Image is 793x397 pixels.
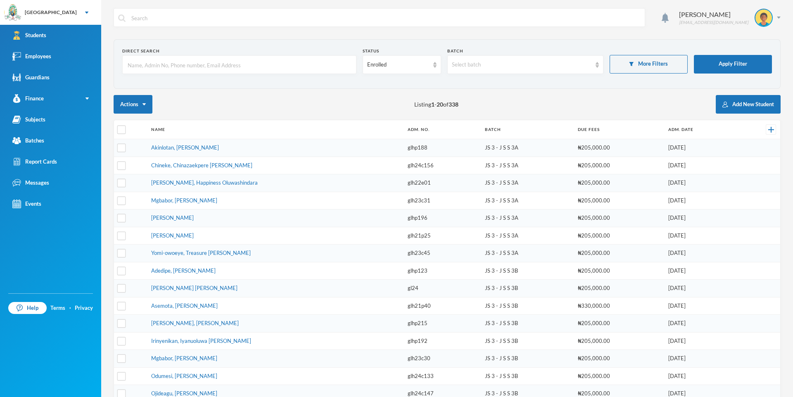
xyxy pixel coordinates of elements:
[404,192,481,209] td: glh23c31
[679,19,748,26] div: [EMAIL_ADDRESS][DOMAIN_NAME]
[414,100,458,109] span: Listing - of
[363,48,441,54] div: Status
[151,232,194,239] a: [PERSON_NAME]
[481,209,574,227] td: JS 3 - J S S 3A
[404,315,481,333] td: glhp215
[664,245,739,262] td: [DATE]
[437,101,443,108] b: 20
[768,127,774,133] img: +
[12,157,57,166] div: Report Cards
[694,55,772,74] button: Apply Filter
[404,280,481,297] td: gl24
[151,390,217,397] a: Ojideagu, [PERSON_NAME]
[151,144,219,151] a: Akinlotan, [PERSON_NAME]
[679,10,748,19] div: [PERSON_NAME]
[151,197,217,204] a: Mgbabor, [PERSON_NAME]
[12,115,45,124] div: Subjects
[481,350,574,368] td: JS 3 - J S S 3B
[481,315,574,333] td: JS 3 - J S S 3B
[574,350,664,368] td: ₦205,000.00
[755,10,772,26] img: STUDENT
[431,101,434,108] b: 1
[147,120,403,139] th: Name
[12,52,51,61] div: Employees
[12,73,50,82] div: Guardians
[481,262,574,280] td: JS 3 - J S S 3B
[664,315,739,333] td: [DATE]
[574,174,664,192] td: ₦205,000.00
[574,332,664,350] td: ₦205,000.00
[664,280,739,297] td: [DATE]
[5,5,21,21] img: logo
[664,262,739,280] td: [DATE]
[69,304,71,312] div: ·
[481,157,574,174] td: JS 3 - J S S 3A
[404,367,481,385] td: glh24c133
[12,178,49,187] div: Messages
[12,136,44,145] div: Batches
[12,31,46,40] div: Students
[151,285,237,291] a: [PERSON_NAME] [PERSON_NAME]
[574,209,664,227] td: ₦205,000.00
[481,332,574,350] td: JS 3 - J S S 3B
[481,174,574,192] td: JS 3 - J S S 3A
[404,174,481,192] td: glh22e01
[664,350,739,368] td: [DATE]
[664,192,739,209] td: [DATE]
[50,304,65,312] a: Terms
[664,209,739,227] td: [DATE]
[716,95,781,114] button: Add New Student
[404,209,481,227] td: glhp196
[574,367,664,385] td: ₦205,000.00
[610,55,688,74] button: More Filters
[404,262,481,280] td: glhp123
[151,373,217,379] a: Odumesi, [PERSON_NAME]
[404,245,481,262] td: glh23c45
[481,245,574,262] td: JS 3 - J S S 3A
[447,48,603,54] div: Batch
[449,101,458,108] b: 338
[574,280,664,297] td: ₦205,000.00
[481,297,574,315] td: JS 3 - J S S 3B
[151,214,194,221] a: [PERSON_NAME]
[404,227,481,245] td: glh21p25
[151,162,252,169] a: Chineke, Chinazaekpere [PERSON_NAME]
[404,332,481,350] td: glhp192
[151,250,251,256] a: Yomi-owoeye, Treasure [PERSON_NAME]
[481,192,574,209] td: JS 3 - J S S 3A
[25,9,77,16] div: [GEOGRAPHIC_DATA]
[151,267,216,274] a: Adedipe, [PERSON_NAME]
[127,56,352,74] input: Name, Admin No, Phone number, Email Address
[151,179,258,186] a: [PERSON_NAME], Happiness Oluwashindara
[664,174,739,192] td: [DATE]
[151,302,218,309] a: Asemota, [PERSON_NAME]
[151,355,217,361] a: Mgbabor, [PERSON_NAME]
[12,200,41,208] div: Events
[452,61,591,69] div: Select batch
[664,227,739,245] td: [DATE]
[12,94,44,103] div: Finance
[131,9,641,27] input: Search
[574,157,664,174] td: ₦205,000.00
[367,61,429,69] div: Enrolled
[664,157,739,174] td: [DATE]
[151,320,239,326] a: [PERSON_NAME], [PERSON_NAME]
[574,192,664,209] td: ₦205,000.00
[574,315,664,333] td: ₦205,000.00
[481,139,574,157] td: JS 3 - J S S 3A
[664,120,739,139] th: Adm. Date
[118,14,126,22] img: search
[481,367,574,385] td: JS 3 - J S S 3B
[404,157,481,174] td: glh24c156
[75,304,93,312] a: Privacy
[664,332,739,350] td: [DATE]
[114,95,152,114] button: Actions
[151,338,251,344] a: Irinyenikan, Iyanuoluwa [PERSON_NAME]
[122,48,356,54] div: Direct Search
[574,245,664,262] td: ₦205,000.00
[574,297,664,315] td: ₦330,000.00
[404,297,481,315] td: glh21p40
[574,262,664,280] td: ₦205,000.00
[664,297,739,315] td: [DATE]
[404,120,481,139] th: Adm. No.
